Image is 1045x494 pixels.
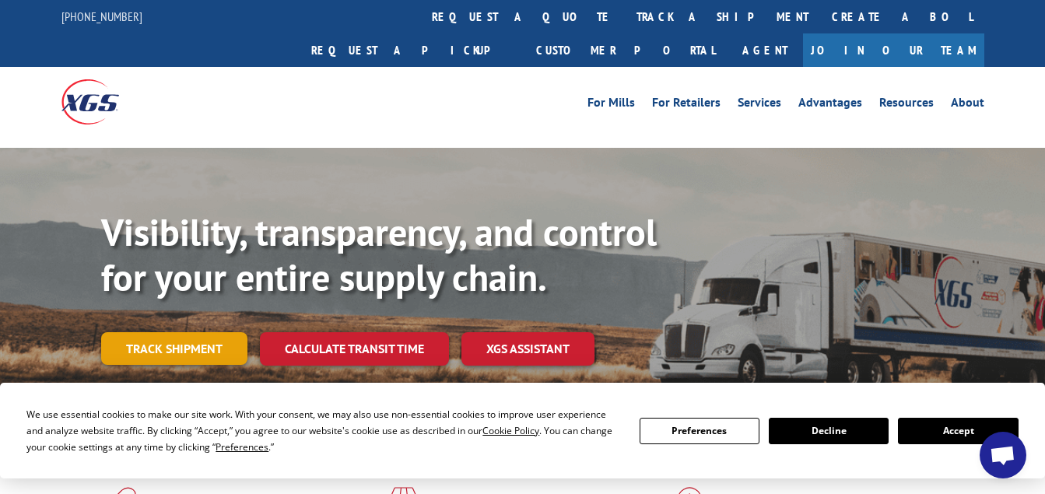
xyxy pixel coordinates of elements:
[300,33,524,67] a: Request a pickup
[260,332,449,366] a: Calculate transit time
[951,96,984,114] a: About
[587,96,635,114] a: For Mills
[803,33,984,67] a: Join Our Team
[461,332,594,366] a: XGS ASSISTANT
[980,432,1026,478] div: Open chat
[898,418,1018,444] button: Accept
[640,418,759,444] button: Preferences
[482,424,539,437] span: Cookie Policy
[769,418,889,444] button: Decline
[61,9,142,24] a: [PHONE_NUMBER]
[652,96,721,114] a: For Retailers
[879,96,934,114] a: Resources
[101,208,657,301] b: Visibility, transparency, and control for your entire supply chain.
[738,96,781,114] a: Services
[216,440,268,454] span: Preferences
[101,332,247,365] a: Track shipment
[26,406,620,455] div: We use essential cookies to make our site work. With your consent, we may also use non-essential ...
[727,33,803,67] a: Agent
[524,33,727,67] a: Customer Portal
[798,96,862,114] a: Advantages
